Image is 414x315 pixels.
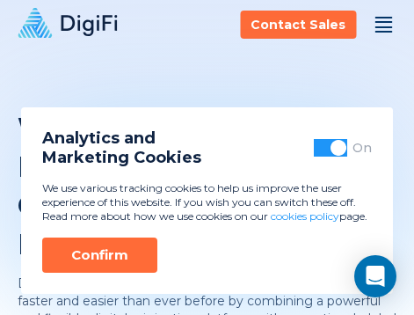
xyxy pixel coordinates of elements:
button: Confirm [42,238,157,273]
div: Confirm [71,246,128,264]
div: On [352,139,372,157]
span: Analytics and [42,128,201,148]
div: Contact Sales [251,16,345,33]
a: cookies policy [271,209,339,223]
h1: We're Changing How Banks & Lenders Originate Digital Products [18,109,396,264]
p: We use various tracking cookies to help us improve the user experience of this website. If you wi... [42,181,372,223]
span: Marketing Cookies [42,148,201,167]
button: Contact Sales [240,11,356,39]
div: Open Intercom Messenger [354,255,396,297]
